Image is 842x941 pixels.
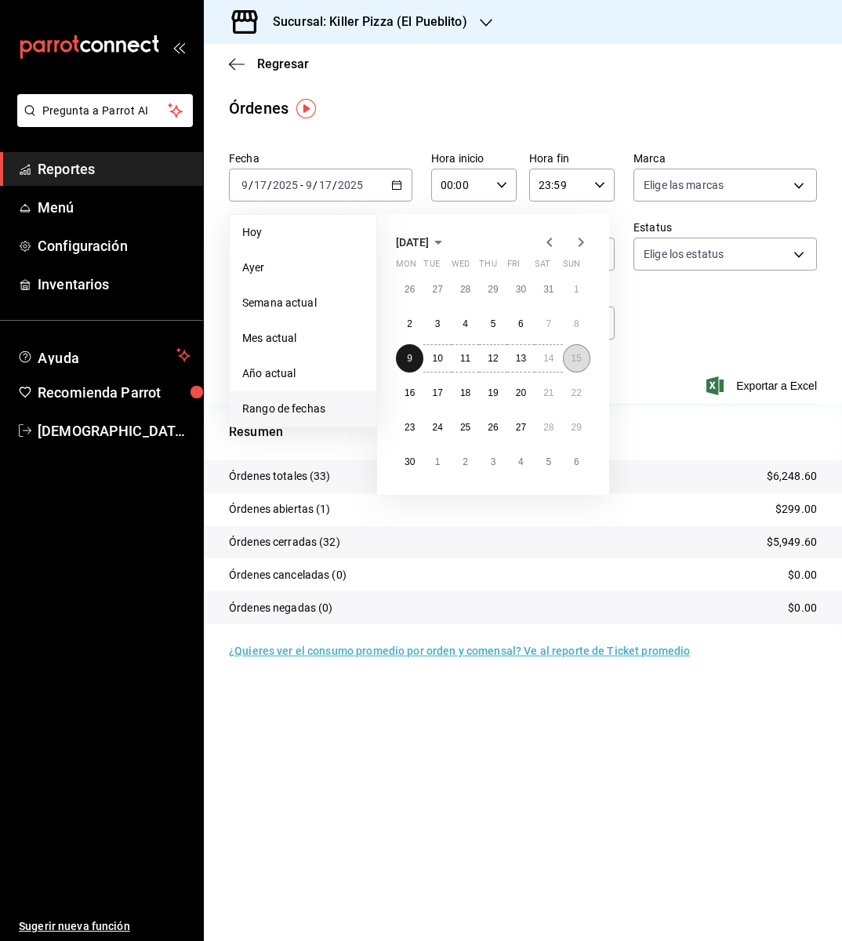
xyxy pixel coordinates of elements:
p: $0.00 [788,567,817,583]
abbr: October 4, 2024 [518,456,524,467]
span: Configuración [38,235,191,256]
abbr: September 4, 2024 [463,318,468,329]
button: September 15, 2024 [563,344,590,372]
a: ¿Quieres ver el consumo promedio por orden y comensal? Ve al reporte de Ticket promedio [229,645,690,657]
span: / [267,179,272,191]
span: - [300,179,303,191]
button: October 3, 2024 [479,448,506,476]
label: Estatus [633,222,817,233]
button: August 30, 2024 [507,275,535,303]
input: -- [241,179,249,191]
button: September 28, 2024 [535,413,562,441]
abbr: September 28, 2024 [543,422,553,433]
span: Mes actual [242,330,364,347]
abbr: September 10, 2024 [432,353,442,364]
button: September 19, 2024 [479,379,506,407]
abbr: Friday [507,259,520,275]
abbr: September 12, 2024 [488,353,498,364]
button: September 2, 2024 [396,310,423,338]
p: Órdenes negadas (0) [229,600,333,616]
button: October 4, 2024 [507,448,535,476]
abbr: September 21, 2024 [543,387,553,398]
span: [DEMOGRAPHIC_DATA][PERSON_NAME] [38,420,191,441]
abbr: September 17, 2024 [432,387,442,398]
span: Regresar [257,56,309,71]
abbr: September 23, 2024 [405,422,415,433]
abbr: September 14, 2024 [543,353,553,364]
abbr: October 6, 2024 [574,456,579,467]
button: October 1, 2024 [423,448,451,476]
abbr: October 3, 2024 [491,456,496,467]
button: September 14, 2024 [535,344,562,372]
label: Hora fin [529,153,615,164]
button: Regresar [229,56,309,71]
p: Órdenes totales (33) [229,468,331,485]
span: Semana actual [242,295,364,311]
button: September 17, 2024 [423,379,451,407]
abbr: September 27, 2024 [516,422,526,433]
input: ---- [337,179,364,191]
input: -- [318,179,332,191]
span: / [332,179,337,191]
p: Órdenes cerradas (32) [229,534,340,550]
button: September 12, 2024 [479,344,506,372]
button: September 1, 2024 [563,275,590,303]
abbr: September 20, 2024 [516,387,526,398]
span: / [249,179,253,191]
button: Exportar a Excel [710,376,817,395]
span: Inventarios [38,274,191,295]
abbr: September 5, 2024 [491,318,496,329]
span: Pregunta a Parrot AI [42,103,169,119]
button: September 5, 2024 [479,310,506,338]
button: August 26, 2024 [396,275,423,303]
abbr: Wednesday [452,259,470,275]
span: / [313,179,318,191]
button: [DATE] [396,233,448,252]
a: Pregunta a Parrot AI [11,114,193,130]
button: September 29, 2024 [563,413,590,441]
abbr: September 2, 2024 [407,318,412,329]
abbr: September 9, 2024 [407,353,412,364]
abbr: September 11, 2024 [460,353,470,364]
button: open_drawer_menu [172,41,185,53]
button: September 23, 2024 [396,413,423,441]
button: August 31, 2024 [535,275,562,303]
abbr: September 19, 2024 [488,387,498,398]
p: Resumen [229,423,817,441]
button: September 30, 2024 [396,448,423,476]
button: September 8, 2024 [563,310,590,338]
button: September 6, 2024 [507,310,535,338]
abbr: August 26, 2024 [405,284,415,295]
button: October 2, 2024 [452,448,479,476]
button: September 27, 2024 [507,413,535,441]
button: September 7, 2024 [535,310,562,338]
abbr: September 8, 2024 [574,318,579,329]
abbr: September 18, 2024 [460,387,470,398]
button: September 20, 2024 [507,379,535,407]
abbr: Thursday [479,259,496,275]
abbr: Sunday [563,259,580,275]
label: Marca [633,153,817,164]
span: Año actual [242,365,364,382]
abbr: September 24, 2024 [432,422,442,433]
label: Fecha [229,153,412,164]
label: Hora inicio [431,153,517,164]
span: Reportes [38,158,191,180]
abbr: September 22, 2024 [572,387,582,398]
p: Órdenes abiertas (1) [229,501,331,518]
button: Pregunta a Parrot AI [17,94,193,127]
abbr: September 25, 2024 [460,422,470,433]
h3: Sucursal: Killer Pizza (El Pueblito) [260,13,467,31]
button: September 25, 2024 [452,413,479,441]
abbr: August 31, 2024 [543,284,553,295]
abbr: Monday [396,259,416,275]
abbr: September 1, 2024 [574,284,579,295]
abbr: September 26, 2024 [488,422,498,433]
abbr: September 13, 2024 [516,353,526,364]
img: Tooltip marker [296,99,316,118]
button: September 16, 2024 [396,379,423,407]
abbr: Tuesday [423,259,439,275]
abbr: September 6, 2024 [518,318,524,329]
button: September 21, 2024 [535,379,562,407]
